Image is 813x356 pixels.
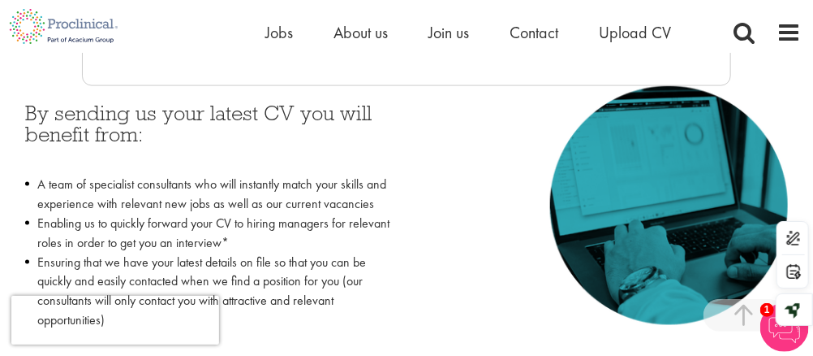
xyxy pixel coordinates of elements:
[428,22,469,43] a: Join us
[11,296,219,345] iframe: reCAPTCHA
[25,214,394,253] li: Enabling us to quickly forward your CV to hiring managers for relevant roles in order to get you ...
[760,303,809,352] img: Chatbot
[760,303,774,317] span: 1
[333,22,388,43] a: About us
[599,22,671,43] a: Upload CV
[25,253,394,350] li: Ensuring that we have your latest details on file so that you can be quickly and easily contacted...
[510,22,558,43] a: Contact
[25,175,394,214] li: A team of specialist consultants who will instantly match your skills and experience with relevan...
[265,22,293,43] a: Jobs
[25,102,394,167] h3: By sending us your latest CV you will benefit from:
